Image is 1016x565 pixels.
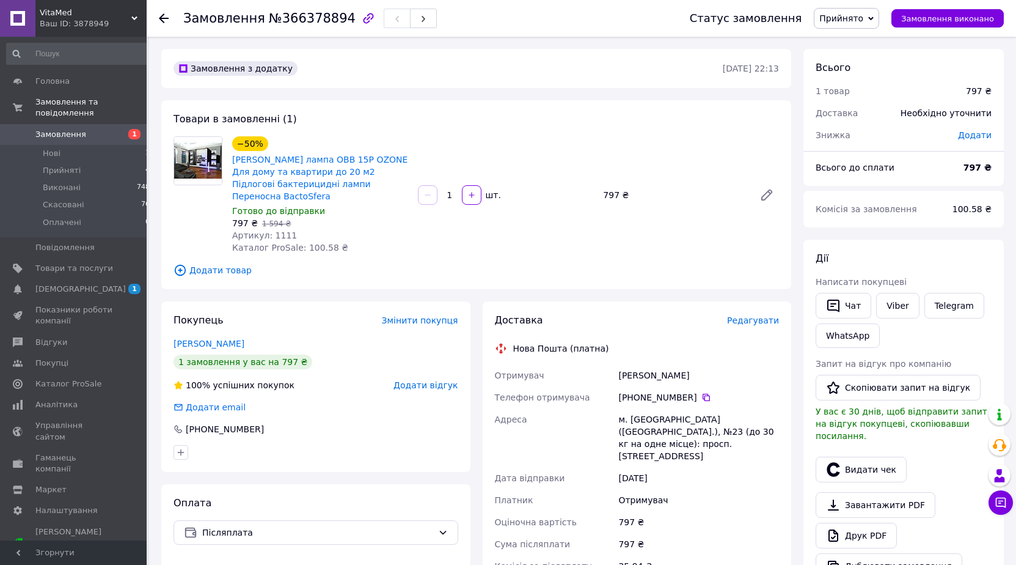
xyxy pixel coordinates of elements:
[141,199,150,210] span: 76
[6,43,151,65] input: Пошук
[35,526,113,560] span: [PERSON_NAME] та рахунки
[43,148,60,159] span: Нові
[816,359,951,369] span: Запит на відгук про компанію
[145,165,150,176] span: 4
[43,165,81,176] span: Прийняті
[727,316,779,325] span: Редагувати
[35,452,113,475] span: Гаманець компанії
[262,220,291,228] span: 1 594 ₴
[755,183,779,207] a: Редагувати
[172,401,247,413] div: Додати email
[35,358,68,369] span: Покупці
[183,11,265,26] span: Замовлення
[893,100,999,127] div: Необхідно уточнити
[232,231,297,240] span: Артикул: 1111
[159,12,169,24] div: Повернутися назад
[35,242,95,253] span: Повідомлення
[43,217,81,228] span: Оплачені
[616,533,781,555] div: 797 ₴
[35,129,86,140] span: Замовлення
[598,186,750,204] div: 797 ₴
[35,399,78,410] span: Аналітика
[186,380,210,390] span: 100%
[393,380,458,390] span: Додати відгук
[232,243,348,253] span: Каталог ProSale: 100.58 ₴
[816,457,907,482] button: Видати чек
[35,305,113,327] span: Показники роботи компанії
[232,206,325,216] span: Готово до відправки
[35,263,113,274] span: Товари та послуги
[816,293,871,319] button: Чат
[924,293,984,319] a: Telegram
[816,407,987,441] span: У вас є 30 днів, щоб відправити запит на відгук покупцеві, скопіювавши посилання.
[232,155,407,201] a: [PERSON_NAME] лампа OBB 15P OZONE Для дому та квартири до 20 м2 Підлогові бактерицидні лампи Пере...
[901,14,994,23] span: Замовлення виконано
[35,420,113,442] span: Управління сайтом
[174,497,211,509] span: Оплата
[819,13,863,23] span: Прийнято
[43,199,84,210] span: Скасовані
[185,423,265,435] div: [PHONE_NUMBER]
[690,12,802,24] div: Статус замовлення
[495,495,533,505] span: Платник
[40,18,147,29] div: Ваш ID: 3878949
[816,277,907,287] span: Написати покупцеві
[816,375,981,401] button: Скопіювати запит на відгук
[958,130,992,140] span: Додати
[816,163,894,172] span: Всього до сплати
[185,401,247,413] div: Додати email
[616,467,781,489] div: [DATE]
[966,85,992,97] div: 797 ₴
[128,129,141,139] span: 1
[35,484,67,495] span: Маркет
[35,379,101,390] span: Каталог ProSale
[174,137,222,185] img: Кварцова лампа OBB 15P OZONE Для дому та квартири до 20 м2 Підлогові бактерицидні лампи Переносна...
[495,415,527,424] span: Адреса
[989,490,1013,515] button: Чат з покупцем
[174,355,312,369] div: 1 замовлення у вас на 797 ₴
[816,204,917,214] span: Комісія за замовлення
[35,76,70,87] span: Головна
[495,539,571,549] span: Сума післяплати
[876,293,919,319] a: Viber
[618,391,779,404] div: [PHONE_NUMBER]
[963,163,992,172] b: 797 ₴
[616,364,781,386] div: [PERSON_NAME]
[382,316,458,325] span: Змінити покупця
[816,492,935,518] a: Завантажити PDF
[616,489,781,511] div: Отримувач
[616,511,781,533] div: 797 ₴
[891,9,1004,28] button: Замовлення виконано
[174,61,298,76] div: Замовлення з додатку
[952,204,992,214] span: 100.58 ₴
[816,523,897,548] a: Друк PDF
[495,371,544,380] span: Отримувач
[145,217,150,228] span: 0
[816,130,850,140] span: Знижка
[816,108,858,118] span: Доставка
[35,505,98,516] span: Налаштування
[35,337,67,348] span: Відгуки
[483,189,502,201] div: шт.
[816,323,880,348] a: WhatsApp
[174,113,297,125] span: Товари в замовленні (1)
[816,253,828,264] span: Дії
[40,7,131,18] span: VitaMed
[232,218,258,228] span: 797 ₴
[35,284,126,295] span: [DEMOGRAPHIC_DATA]
[35,97,147,119] span: Замовлення та повідомлення
[495,393,590,402] span: Телефон отримувача
[616,408,781,467] div: м. [GEOGRAPHIC_DATA] ([GEOGRAPHIC_DATA].), №23 (до 30 кг на одне місце): просп. [STREET_ADDRESS]
[510,342,612,355] div: Нова Пошта (платна)
[174,314,224,326] span: Покупець
[232,136,268,151] div: −50%
[816,86,850,96] span: 1 товар
[174,339,244,349] a: [PERSON_NAME]
[723,64,779,73] time: [DATE] 22:13
[269,11,356,26] span: №366378894
[174,379,294,391] div: успішних покупок
[495,314,543,326] span: Доставка
[816,62,850,73] span: Всього
[43,182,81,193] span: Виконані
[128,284,141,294] span: 1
